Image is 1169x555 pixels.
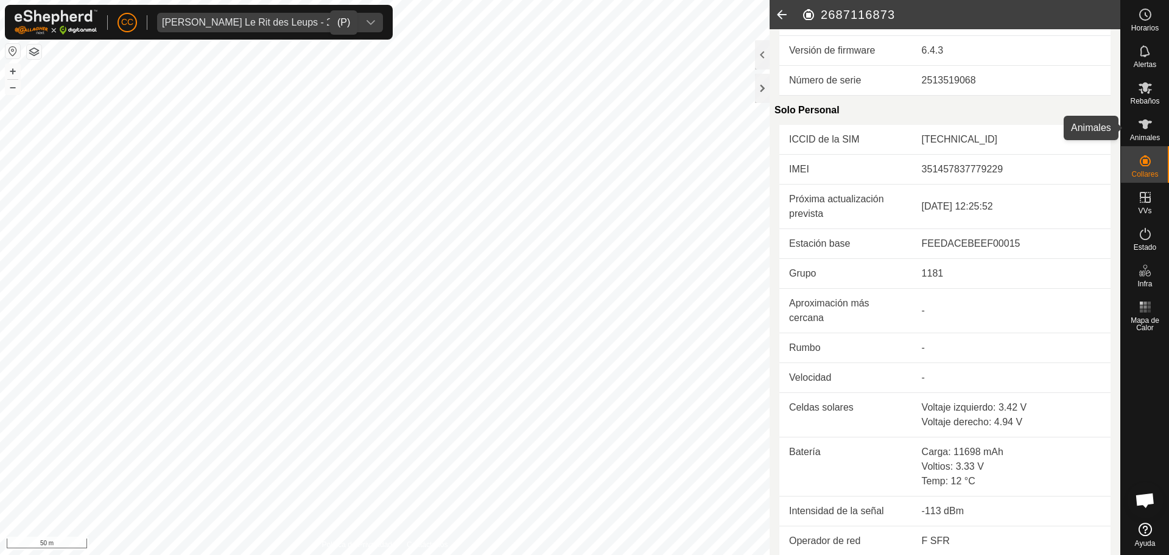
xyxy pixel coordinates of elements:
button: Restablecer Mapa [5,44,20,58]
span: Horarios [1131,24,1159,32]
td: Número de serie [779,66,912,96]
td: [TECHNICAL_ID] [912,125,1111,155]
td: Aproximación más cercana [779,289,912,333]
span: Mapa de Calor [1124,317,1166,331]
div: [PERSON_NAME] Le Rit des Leups - 24133 [162,18,354,27]
td: [DATE] 12:25:52 [912,185,1111,229]
div: 6.4.3 [922,43,1101,58]
td: Rumbo [779,333,912,363]
button: Capas del Mapa [27,44,41,59]
img: Logo Gallagher [15,10,97,35]
a: Ayuda [1121,518,1169,552]
div: Voltaje izquierdo: 3.42 V [922,400,1101,415]
a: Política de Privacidad [322,539,392,550]
span: Rebaños [1130,97,1159,105]
td: Batería [779,437,912,497]
td: Intensidad de la señal [779,497,912,526]
a: Contáctenos [407,539,448,550]
td: - [912,363,1111,393]
td: ICCID de la SIM [779,125,912,155]
span: EARL Le Rit des Leups - 24133 [157,13,359,32]
td: Velocidad [779,363,912,393]
div: Voltaje derecho: 4.94 V [922,415,1101,430]
td: -113 dBm [912,497,1111,526]
td: Versión de firmware [779,36,912,66]
span: Collares [1131,171,1158,178]
span: Alertas [1134,61,1156,68]
h2: 2687116873 [801,7,1120,22]
div: Carga: 11698 mAh [922,445,1101,459]
span: Ayuda [1135,540,1156,547]
div: dropdown trigger [359,13,383,32]
td: IMEI [779,155,912,185]
td: - [912,333,1111,363]
td: Próxima actualización prevista [779,185,912,229]
td: Grupo [779,259,912,289]
div: Open chat [1127,482,1164,518]
td: FEEDACEBEEF00015 [912,229,1111,259]
div: Voltios: 3.33 V [922,459,1101,474]
button: – [5,80,20,94]
div: 2513519068 [922,73,1101,88]
span: Animales [1130,134,1160,141]
div: Solo Personal [774,96,1111,125]
td: 1181 [912,259,1111,289]
span: VVs [1138,207,1151,214]
td: 351457837779229 [912,155,1111,185]
td: Celdas solares [779,393,912,437]
span: CC [121,16,133,29]
td: - [912,289,1111,333]
td: Estación base [779,229,912,259]
span: Estado [1134,244,1156,251]
button: + [5,64,20,79]
div: Temp: 12 °C [922,474,1101,489]
span: Infra [1137,280,1152,288]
